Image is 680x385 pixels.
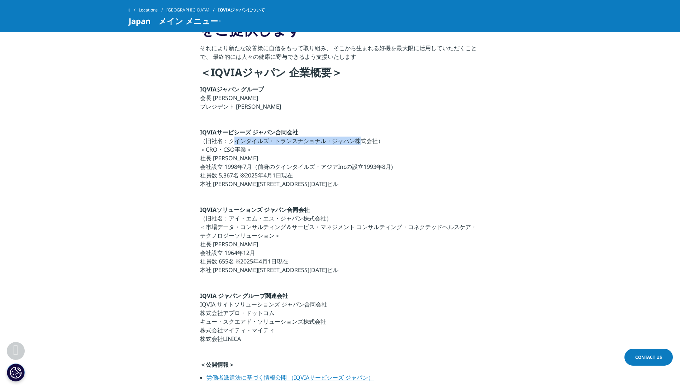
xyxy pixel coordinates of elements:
button: Cookie 設定 [7,363,25,381]
h4: ＜IQVIAジャパン 企業概要＞ [200,65,480,85]
span: Japan メイン メニュー [129,16,218,25]
a: Locations [139,4,166,16]
strong: IQVIAサービシーズ ジャパン合同会社 [200,128,298,136]
a: Contact Us [624,349,673,366]
strong: IQVIAソリューションズ ジャパン合同会社 [200,206,310,214]
p: （旧社名：クインタイルズ・トランスナショナル・ジャパン株式会社） ＜CRO・CSO事業＞ 社長 [PERSON_NAME] 会社設立 1998年7月（前身のクインタイルズ・アジアIncの設立19... [200,128,480,192]
strong: IQVIA ジャパン グループ関連会社 [200,292,288,300]
span: IQVIAジャパンについて [218,4,265,16]
p: それにより新たな改善策に自信をもって取り組み、 そこから生まれる好機を最大限に活用していただくことで、 最終的には人々の健康に寄与できるよう支援いたします [200,44,480,65]
p: 会長 [PERSON_NAME] プレジデント [PERSON_NAME] [200,85,480,115]
strong: ＜公開情報＞ [200,361,234,369]
p: IQVIA サイトソリューションズ ジャパン合同会社 株式会社アプロ・ドットコム キュー・スクエアド・ソリューションズ株式会社 株式会社マイティ・マイティ 株式会社LINICA [200,291,480,347]
a: 労働者派遣法に基づく情報公開 （IQVIAサービシーズ ジャパン） [206,374,374,381]
span: Contact Us [635,354,662,360]
p: （旧社名：アイ・エム・エス・ジャパン株式会社） ＜市場データ・コンサルティング＆サービス・マネジメント コンサルティング・コネクテッドヘルスケア・テクノロジーソリューション＞ 社長 [PERSO... [200,205,480,279]
a: [GEOGRAPHIC_DATA] [166,4,218,16]
strong: IQVIAジャパン グループ [200,85,264,93]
